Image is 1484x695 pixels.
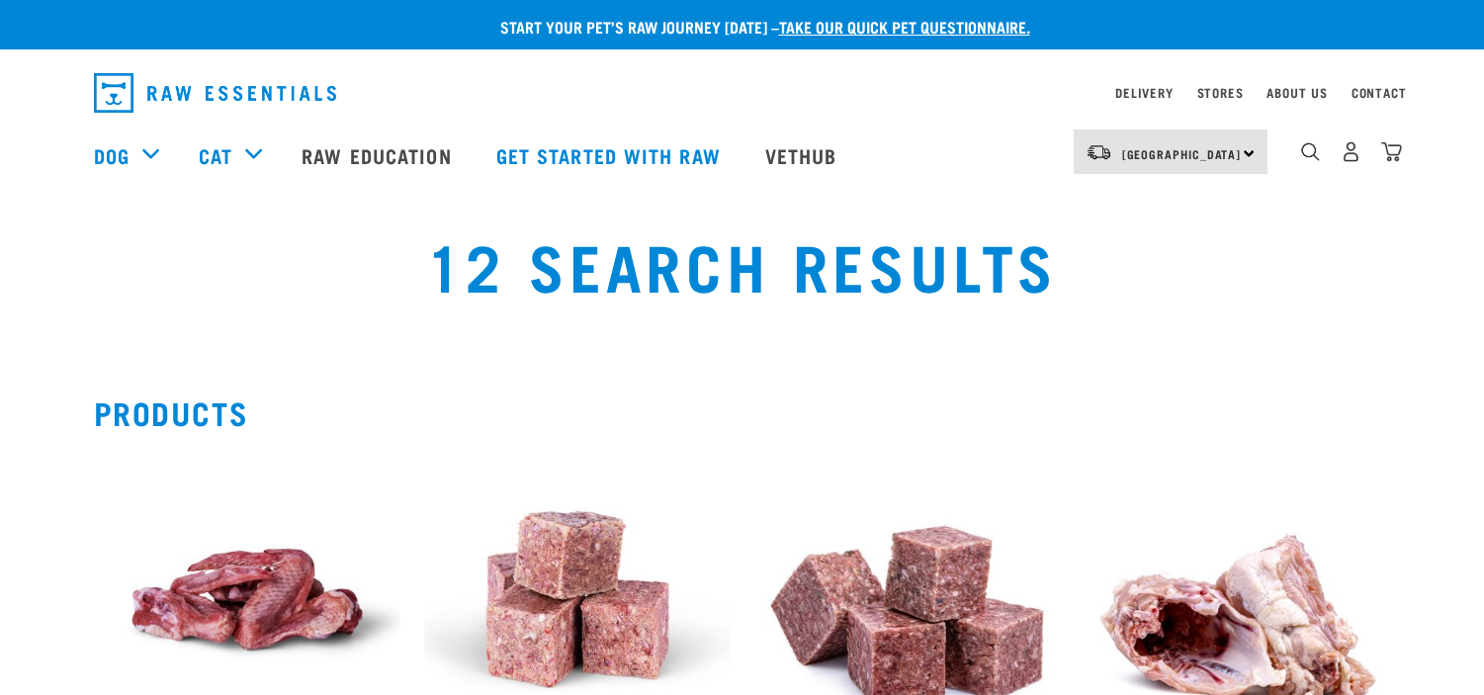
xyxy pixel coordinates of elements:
a: Cat [199,140,232,170]
img: home-icon@2x.png [1381,141,1402,162]
h1: 12 Search Results [283,228,1201,300]
a: Raw Education [282,116,476,195]
nav: dropdown navigation [78,65,1407,121]
a: About Us [1266,89,1327,96]
h2: Products [94,394,1391,430]
img: home-icon-1@2x.png [1301,142,1320,161]
img: Raw Essentials Logo [94,73,336,113]
span: [GEOGRAPHIC_DATA] [1122,150,1242,157]
img: user.png [1341,141,1361,162]
a: Stores [1197,89,1244,96]
a: take our quick pet questionnaire. [779,22,1030,31]
img: van-moving.png [1086,143,1112,161]
a: Vethub [745,116,862,195]
a: Delivery [1115,89,1173,96]
a: Contact [1352,89,1407,96]
a: Dog [94,140,130,170]
a: Get started with Raw [477,116,745,195]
